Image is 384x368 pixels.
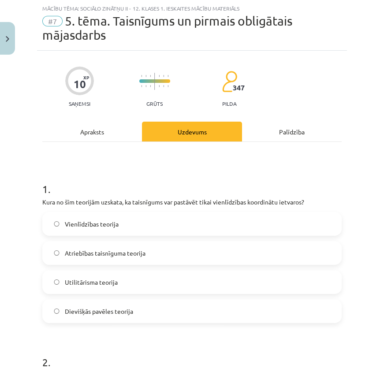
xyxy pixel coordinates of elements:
[163,85,164,87] img: icon-short-line-57e1e144782c952c97e751825c79c345078a6d821885a25fce030b3d8c18986b.svg
[6,36,9,42] img: icon-close-lesson-0947bae3869378f0d4975bcd49f059093ad1ed9edebbc8119c70593378902aed.svg
[42,14,292,42] span: 5. tēma. Taisnīgums un pirmais obligātais mājasdarbs
[65,249,145,258] span: Atriebības taisnīguma teorija
[42,197,342,207] p: Kura no šīm teorijām uzskata, ka taisnīgums var pastāvēt tikai vienlīdzības koordinātu ietvaros?
[145,85,146,87] img: icon-short-line-57e1e144782c952c97e751825c79c345078a6d821885a25fce030b3d8c18986b.svg
[83,75,89,80] span: XP
[65,307,133,316] span: Dievišķās pavēles teorija
[54,309,60,314] input: Dievišķās pavēles teorija
[54,221,60,227] input: Vienlīdzības teorija
[65,278,118,287] span: Utilitārisma teorija
[141,85,142,87] img: icon-short-line-57e1e144782c952c97e751825c79c345078a6d821885a25fce030b3d8c18986b.svg
[65,219,119,229] span: Vienlīdzības teorija
[163,75,164,77] img: icon-short-line-57e1e144782c952c97e751825c79c345078a6d821885a25fce030b3d8c18986b.svg
[150,75,151,77] img: icon-short-line-57e1e144782c952c97e751825c79c345078a6d821885a25fce030b3d8c18986b.svg
[154,73,155,90] img: icon-long-line-d9ea69661e0d244f92f715978eff75569469978d946b2353a9bb055b3ed8787d.svg
[42,122,142,141] div: Apraksts
[141,75,142,77] img: icon-short-line-57e1e144782c952c97e751825c79c345078a6d821885a25fce030b3d8c18986b.svg
[54,250,60,256] input: Atriebības taisnīguma teorija
[233,84,245,92] span: 347
[65,100,94,107] p: Saņemsi
[42,167,342,195] h1: 1 .
[42,16,63,26] span: #7
[150,85,151,87] img: icon-short-line-57e1e144782c952c97e751825c79c345078a6d821885a25fce030b3d8c18986b.svg
[168,85,168,87] img: icon-short-line-57e1e144782c952c97e751825c79c345078a6d821885a25fce030b3d8c18986b.svg
[222,100,236,107] p: pilda
[146,100,163,107] p: Grūts
[242,122,342,141] div: Palīdzība
[145,75,146,77] img: icon-short-line-57e1e144782c952c97e751825c79c345078a6d821885a25fce030b3d8c18986b.svg
[222,71,237,93] img: students-c634bb4e5e11cddfef0936a35e636f08e4e9abd3cc4e673bd6f9a4125e45ecb1.svg
[142,122,242,141] div: Uzdevums
[74,78,86,90] div: 10
[42,5,342,11] div: Mācību tēma: Sociālo zinātņu ii - 12. klases 1. ieskaites mācību materiāls
[168,75,168,77] img: icon-short-line-57e1e144782c952c97e751825c79c345078a6d821885a25fce030b3d8c18986b.svg
[54,279,60,285] input: Utilitārisma teorija
[42,341,342,368] h1: 2 .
